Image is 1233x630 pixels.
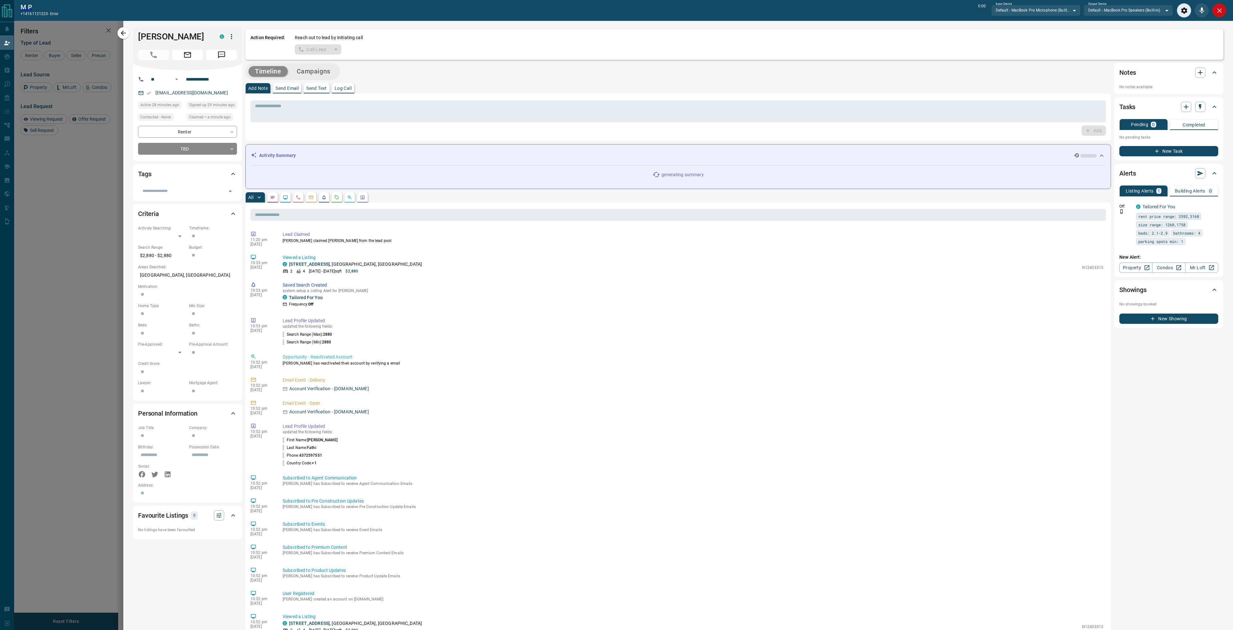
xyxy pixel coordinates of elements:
[138,463,186,469] p: Social:
[138,380,186,386] p: Lawyer:
[1119,285,1147,295] h2: Showings
[283,254,1103,261] p: Viewed a Listing
[249,66,288,77] button: Timeline
[978,3,986,18] p: 0:00
[138,166,237,182] div: Tags
[347,195,352,200] svg: Opportunities
[1082,265,1103,271] p: N12403315
[283,613,1103,620] p: Viewed a Listing
[189,322,237,328] p: Baths:
[138,31,210,42] h1: [PERSON_NAME]
[283,521,1103,528] p: Subscribed to Events
[138,527,237,533] p: No listings have been favourited
[1185,263,1218,273] a: Mr.Loft
[289,621,330,626] a: [STREET_ADDRESS]
[187,114,237,123] div: Mon Sep 15 2025
[248,86,268,91] p: Add Note
[250,242,273,246] p: [DATE]
[661,171,704,178] p: generating summary
[1152,263,1185,273] a: Condos
[283,437,337,443] p: First Name :
[250,365,273,369] p: [DATE]
[155,90,228,95] a: [EMAIL_ADDRESS][DOMAIN_NAME]
[50,12,59,16] span: Error
[1119,133,1218,142] p: No pending tasks
[1138,221,1185,228] span: size range: 1260,1758
[1177,3,1191,18] div: Audio Settings
[307,445,316,450] span: Fathi
[1119,209,1124,214] svg: Push Notification Only
[138,126,237,138] div: Renter
[1119,166,1218,181] div: Alerts
[1212,3,1227,18] div: Close
[250,434,273,438] p: [DATE]
[138,341,186,347] p: Pre-Approved:
[250,429,273,434] p: 10:52 pm
[138,482,237,488] p: Address:
[295,44,341,55] div: split button
[321,195,327,200] svg: Listing Alerts
[996,2,1012,6] label: Input Device
[1142,204,1175,209] a: Tailored For You
[275,86,299,91] p: Send Email
[1119,65,1218,80] div: Notes
[187,101,237,110] div: Mon Sep 15 2025
[283,377,1103,384] p: Email Event - Delivery
[259,152,296,159] p: Activity Summary
[172,50,203,60] span: Email
[309,268,342,274] p: [DATE] - [DATE] sqft
[299,453,322,458] span: 4372597551
[1119,301,1218,307] p: No showings booked
[283,354,1103,360] p: Opportunity - Reactivated Account
[1152,122,1155,127] p: 0
[283,324,1103,329] p: updated the following fields:
[250,486,273,490] p: [DATE]
[250,237,273,242] p: 11:20 pm
[334,195,339,200] svg: Requests
[283,400,1103,407] p: Email Event - Open
[1138,238,1183,245] span: parking spots min: 1
[1131,122,1148,127] p: Pending
[290,268,293,274] p: 2
[283,498,1103,505] p: Subscribed to Pre Construction Updates
[283,544,1103,551] p: Subscribed to Premium Content
[140,102,179,108] span: Active 28 minutes ago
[189,341,237,347] p: Pre-Approval Amount:
[250,624,273,629] p: [DATE]
[283,445,316,451] p: Last Name :
[250,574,273,578] p: 10:52 pm
[250,265,273,270] p: [DATE]
[206,50,237,60] span: Message
[138,444,186,450] p: Birthday:
[140,114,171,120] span: Contacted - Never
[283,282,1103,289] p: Saved Search Created
[250,360,273,365] p: 10:52 pm
[138,50,169,60] span: Call
[250,328,273,333] p: [DATE]
[283,551,1103,555] p: [PERSON_NAME] has Subscribed to receive Premium Content Emails
[1119,314,1218,324] button: New Showing
[138,225,186,231] p: Actively Searching:
[283,590,1103,597] p: User Registered
[138,408,197,419] h2: Personal Information
[1119,203,1132,209] p: Off
[1119,168,1136,178] h2: Alerts
[991,5,1080,16] div: Default - MacBook Pro Microphone (Built-in)
[1119,84,1218,90] p: No notes available
[283,574,1103,578] p: [PERSON_NAME] has Subscribed to receive Product Update Emails
[289,301,313,307] p: Frequency:
[360,195,365,200] svg: Agent Actions
[189,114,231,120] span: Claimed < a minute ago
[189,380,237,386] p: Mortgage Agent:
[21,3,58,11] h2: M P
[289,261,422,268] p: , [GEOGRAPHIC_DATA], [GEOGRAPHIC_DATA]
[193,512,196,519] p: 0
[283,460,317,466] p: Country Code :
[189,225,237,231] p: Timeframe:
[138,101,184,110] div: Mon Sep 15 2025
[138,284,237,289] p: Motivation:
[283,339,331,345] p: Search Range (Min) :
[250,555,273,559] p: [DATE]
[189,245,237,250] p: Budget:
[138,270,237,280] p: [GEOGRAPHIC_DATA], [GEOGRAPHIC_DATA]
